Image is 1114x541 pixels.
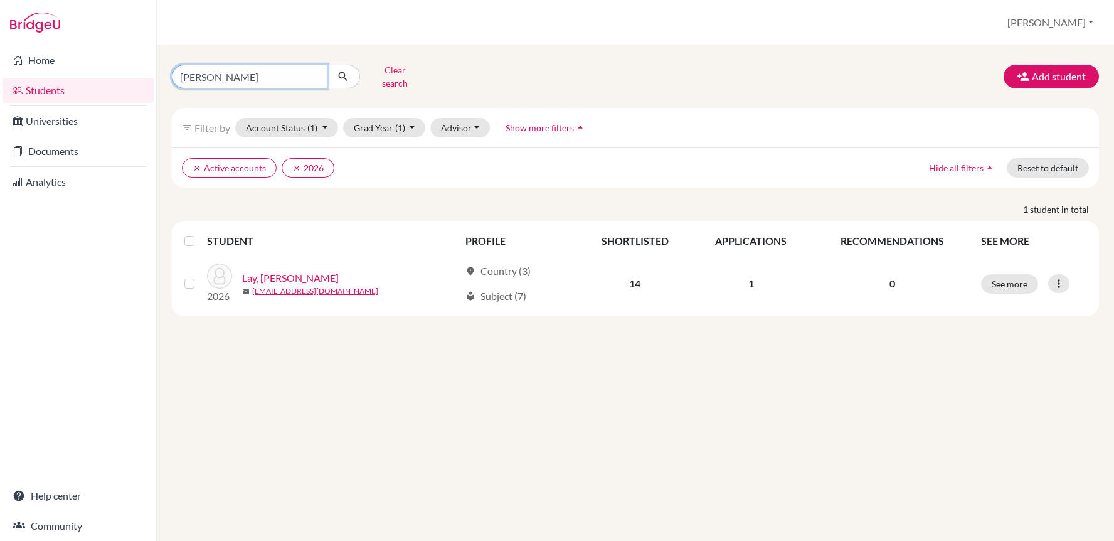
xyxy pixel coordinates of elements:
[3,513,154,538] a: Community
[194,122,230,134] span: Filter by
[292,164,301,173] i: clear
[495,118,597,137] button: Show more filtersarrow_drop_up
[10,13,60,33] img: Bridge-U
[465,266,475,276] span: location_on
[506,122,574,133] span: Show more filters
[360,60,430,93] button: Clear search
[981,274,1038,294] button: See more
[3,169,154,195] a: Analytics
[207,264,232,289] img: Lay, Phirin Tevyta
[918,158,1007,178] button: Hide all filtersarrow_drop_up
[465,291,475,301] span: local_library
[929,163,984,173] span: Hide all filters
[1023,203,1030,216] strong: 1
[207,289,232,304] p: 2026
[578,256,691,311] td: 14
[574,121,586,134] i: arrow_drop_up
[3,483,154,508] a: Help center
[973,226,1094,256] th: SEE MORE
[3,48,154,73] a: Home
[3,78,154,103] a: Students
[172,65,327,88] input: Find student by name...
[182,122,192,132] i: filter_list
[578,226,691,256] th: SHORTLISTED
[1002,11,1099,35] button: [PERSON_NAME]
[235,118,338,137] button: Account Status(1)
[984,161,996,174] i: arrow_drop_up
[282,158,334,178] button: clear2026
[307,122,317,133] span: (1)
[193,164,201,173] i: clear
[242,288,250,296] span: mail
[182,158,277,178] button: clearActive accounts
[1004,65,1099,88] button: Add student
[3,109,154,134] a: Universities
[465,289,526,304] div: Subject (7)
[818,276,966,291] p: 0
[465,264,531,279] div: Country (3)
[343,118,426,137] button: Grad Year(1)
[810,226,973,256] th: RECOMMENDATIONS
[3,139,154,164] a: Documents
[242,270,339,286] a: Lay, [PERSON_NAME]
[395,122,405,133] span: (1)
[691,226,810,256] th: APPLICATIONS
[1030,203,1099,216] span: student in total
[430,118,490,137] button: Advisor
[252,286,378,297] a: [EMAIL_ADDRESS][DOMAIN_NAME]
[207,226,458,256] th: STUDENT
[691,256,810,311] td: 1
[1007,158,1089,178] button: Reset to default
[458,226,578,256] th: PROFILE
